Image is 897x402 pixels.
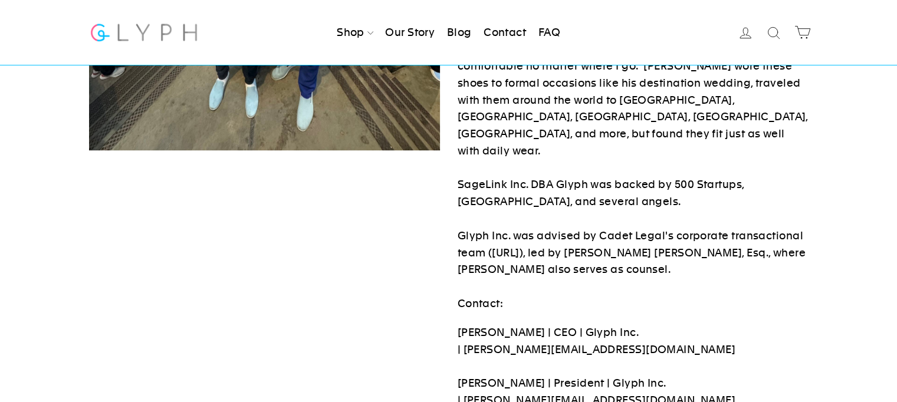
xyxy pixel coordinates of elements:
a: Blog [442,19,477,45]
a: FAQ [534,19,565,45]
ul: Primary [332,19,565,45]
a: Shop [332,19,378,45]
iframe: Glyph - Referral program [881,150,897,252]
a: Contact [479,19,531,45]
a: Our Story [380,19,439,45]
img: Glyph [89,17,199,48]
